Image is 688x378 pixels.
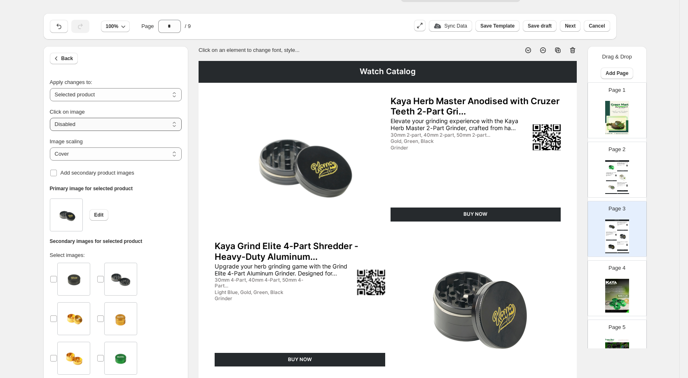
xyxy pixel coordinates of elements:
[626,184,628,186] img: qrcode
[391,132,493,138] div: 30mm 2-part, 40mm 2-part, 50mm 2-part...
[617,184,626,186] div: Experience the perfect combination of elegance and functionality with the Kaya Grandeur 2-...
[605,219,629,221] div: Watch Catalog
[587,142,647,198] div: Page 2Watch CatalogprimaryImageqrcode[PERSON_NAME] Grind 4-part Ball-bearing Shredder 62mmIntrodu...
[50,138,83,145] span: Image scaling
[606,233,615,235] div: Upgrade your herb grinding game with the Grind Elite 4-Part Aluminum Grinder. Designed for...
[606,232,617,233] div: Kaya Grind Elite 4-Part Shredder - Heavy-Duty Aluminum...
[215,90,385,235] img: primaryImage
[391,208,561,221] div: BUY NOW
[608,145,625,154] p: Page 2
[61,265,86,294] img: product image
[560,20,580,32] button: Next
[61,344,86,373] img: product image
[94,212,104,218] span: Edit
[215,277,317,289] div: 30mm 4-Part, 40mm 4-Part, 50mm 4-Part...
[617,250,628,250] div: BUY NOW
[626,224,628,226] img: qrcode
[605,279,629,313] img: cover page
[605,101,629,135] img: cover page
[608,86,625,94] p: Page 1
[480,23,515,29] span: Save Template
[606,182,617,192] img: primaryImage
[605,160,629,162] div: Watch Catalog
[50,53,78,64] button: Back
[199,61,577,83] div: Watch Catalog
[565,23,576,29] span: Next
[391,138,493,144] div: Gold, Green, Black
[523,20,557,32] button: Save draft
[606,70,628,77] span: Add Page
[108,344,133,373] img: product image
[589,23,605,29] span: Cancel
[108,304,133,333] img: product image
[608,264,625,272] p: Page 4
[54,201,79,229] img: product image
[617,245,624,245] div: Grinder
[141,22,154,30] span: Page
[533,124,561,150] img: qrcode
[357,270,385,295] img: qrcode
[50,238,182,245] h6: Secondary images for selected product
[61,304,86,333] img: product image
[617,222,628,224] div: Kaya Herb Master Anodised with Cruzer Teeth 2-Part Gri...
[606,240,617,240] div: BUY NOW
[429,20,472,32] button: update_iconSync Data
[606,242,617,252] img: primaryImage
[602,53,632,61] p: Drag & Drop
[475,20,520,32] button: Save Template
[608,205,625,213] p: Page 3
[601,68,633,79] button: Add Page
[50,109,85,115] span: Click on image
[617,164,626,166] div: Introducing the Kaya Swift Grind, a premium 4-part ball-bearing grinder designed for ultim...
[215,353,385,366] div: BUY NOW
[617,186,624,187] div: 40mm-2 part, 50mm-2 part, 63mm-2part
[606,222,617,231] img: primaryImage
[434,23,441,28] img: update_icon
[617,190,628,191] div: BUY NOW
[391,96,561,117] div: Kaya Herb Master Anodised with Cruzer Teeth 2-Part Gri...
[617,163,628,164] div: [PERSON_NAME] Grind 4-part Ball-bearing Shredder 62mm
[89,209,109,221] button: Edit
[615,175,617,176] img: qrcode
[215,263,356,277] div: Upgrade your herb grinding game with the Grind Elite 4-Part Aluminum Grinder. Designed for...
[215,296,317,301] div: Grinder
[605,193,629,194] div: Watch Catalog | Page undefined
[587,201,647,257] div: Page 3Watch CatalogprimaryImageqrcodeKaya Herb Master Anodised with Cruzer Teeth 2-Part Gri...Ele...
[617,225,624,226] div: Gold, Green, Black
[626,165,628,166] img: qrcode
[606,174,615,176] div: Discover the perfect blend of style and performance with the [PERSON_NAME] 4-Part [PERSON_NAME]...
[50,251,182,259] p: Select images:
[185,22,191,30] span: / 9
[617,243,626,245] div: Experience the pinnacle of grinding efficiency with the Kaya Zen Grind, a premium 3-part t...
[617,223,626,225] div: Elevate your grinding experience with the Kaya Herb Master 2-Part Grinder, crafted from ha...
[626,244,628,245] img: qrcode
[50,185,182,192] h6: Primary image for selected product
[61,55,73,62] span: Back
[606,173,617,174] div: [PERSON_NAME] 4-Part Grinder with Elegant Silver Coa...
[108,265,133,294] img: product image
[584,20,610,32] button: Cancel
[617,230,628,231] div: BUY NOW
[617,231,628,241] img: primaryImage
[606,235,613,236] div: 30mm 4-Part, 40mm 4-Part, 50mm 4-Part...
[106,23,119,30] span: 100%
[587,320,647,376] div: Page 5cover page
[605,338,629,372] img: cover page
[617,182,628,184] div: Kaya Grandeur 2-Part Grinder with Silver Coated Compac...
[50,79,92,85] span: Apply changes to:
[391,117,532,131] div: Elevate your grinding experience with the Kaya Herb Master 2-Part Grinder, crafted from ha...
[101,21,130,32] button: 100%
[606,162,617,172] img: primaryImage
[615,234,617,236] img: qrcode
[606,236,613,236] div: Grinder
[617,242,628,243] div: Kaya Zen Grind 3-part Threadless Shredder
[445,23,467,29] p: Sync Data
